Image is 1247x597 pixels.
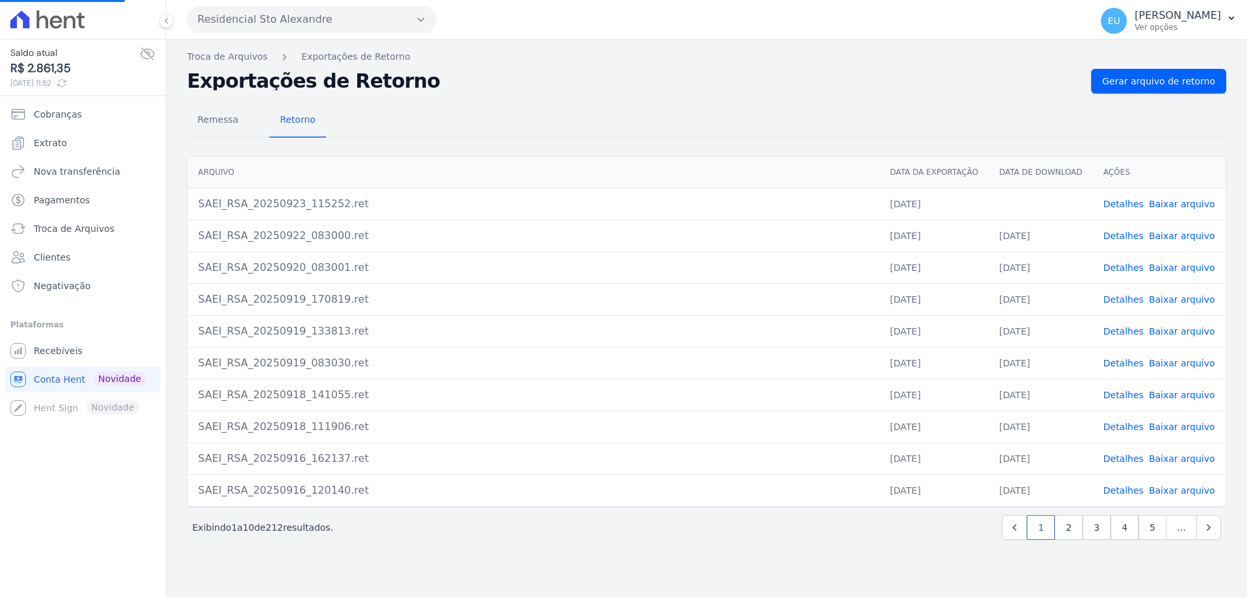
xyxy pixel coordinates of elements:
[989,251,1093,283] td: [DATE]
[301,50,410,64] a: Exportações de Retorno
[989,347,1093,379] td: [DATE]
[1102,75,1215,88] span: Gerar arquivo de retorno
[243,522,255,533] span: 10
[34,194,90,207] span: Pagamentos
[1002,515,1027,540] a: Previous
[231,522,237,533] span: 1
[192,521,333,534] p: Exibindo a de resultados.
[34,279,91,292] span: Negativação
[198,483,869,498] div: SAEI_RSA_20250916_120140.ret
[198,196,869,212] div: SAEI_RSA_20250923_115252.ret
[1149,358,1215,368] a: Baixar arquivo
[1108,16,1120,25] span: EU
[198,228,869,244] div: SAEI_RSA_20250922_083000.ret
[1149,453,1215,464] a: Baixar arquivo
[34,344,82,357] span: Recebíveis
[1027,515,1055,540] a: 1
[879,220,989,251] td: [DATE]
[1103,326,1144,337] a: Detalhes
[198,387,869,403] div: SAEI_RSA_20250918_141055.ret
[270,104,326,138] a: Retorno
[187,104,249,138] a: Remessa
[187,6,436,32] button: Residencial Sto Alexandre
[10,317,155,333] div: Plataformas
[1149,485,1215,496] a: Baixar arquivo
[187,50,268,64] a: Troca de Arquivos
[1093,157,1226,188] th: Ações
[188,157,879,188] th: Arquivo
[1103,262,1144,273] a: Detalhes
[989,283,1093,315] td: [DATE]
[272,107,323,133] span: Retorno
[989,157,1093,188] th: Data de Download
[5,244,160,270] a: Clientes
[1166,515,1197,540] span: …
[190,107,246,133] span: Remessa
[1149,422,1215,432] a: Baixar arquivo
[5,159,160,184] a: Nova transferência
[1135,9,1221,22] p: [PERSON_NAME]
[34,222,114,235] span: Troca de Arquivos
[198,451,869,466] div: SAEI_RSA_20250916_162137.ret
[5,187,160,213] a: Pagamentos
[989,220,1093,251] td: [DATE]
[266,522,283,533] span: 212
[989,442,1093,474] td: [DATE]
[5,216,160,242] a: Troca de Arquivos
[879,347,989,379] td: [DATE]
[1149,262,1215,273] a: Baixar arquivo
[1103,358,1144,368] a: Detalhes
[1083,515,1111,540] a: 3
[879,379,989,411] td: [DATE]
[198,292,869,307] div: SAEI_RSA_20250919_170819.ret
[93,372,146,386] span: Novidade
[1055,515,1083,540] a: 2
[5,101,160,127] a: Cobranças
[989,411,1093,442] td: [DATE]
[5,338,160,364] a: Recebíveis
[879,157,989,188] th: Data da Exportação
[198,419,869,435] div: SAEI_RSA_20250918_111906.ret
[10,77,140,89] span: [DATE] 11:52
[187,50,1226,64] nav: Breadcrumb
[1103,294,1144,305] a: Detalhes
[34,165,120,178] span: Nova transferência
[10,46,140,60] span: Saldo atual
[879,188,989,220] td: [DATE]
[10,60,140,77] span: R$ 2.861,35
[5,130,160,156] a: Extrato
[1135,22,1221,32] p: Ver opções
[1103,231,1144,241] a: Detalhes
[1103,422,1144,432] a: Detalhes
[1103,390,1144,400] a: Detalhes
[1149,199,1215,209] a: Baixar arquivo
[1111,515,1139,540] a: 4
[879,315,989,347] td: [DATE]
[1091,69,1226,94] a: Gerar arquivo de retorno
[989,379,1093,411] td: [DATE]
[5,273,160,299] a: Negativação
[989,315,1093,347] td: [DATE]
[34,251,70,264] span: Clientes
[1149,294,1215,305] a: Baixar arquivo
[879,251,989,283] td: [DATE]
[34,136,67,149] span: Extrato
[1196,515,1221,540] a: Next
[879,442,989,474] td: [DATE]
[1149,390,1215,400] a: Baixar arquivo
[989,474,1093,506] td: [DATE]
[1103,199,1144,209] a: Detalhes
[198,324,869,339] div: SAEI_RSA_20250919_133813.ret
[1090,3,1247,39] button: EU [PERSON_NAME] Ver opções
[1103,453,1144,464] a: Detalhes
[1139,515,1166,540] a: 5
[34,108,82,121] span: Cobranças
[5,366,160,392] a: Conta Hent Novidade
[879,283,989,315] td: [DATE]
[1149,326,1215,337] a: Baixar arquivo
[34,373,85,386] span: Conta Hent
[198,260,869,275] div: SAEI_RSA_20250920_083001.ret
[1103,485,1144,496] a: Detalhes
[879,474,989,506] td: [DATE]
[879,411,989,442] td: [DATE]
